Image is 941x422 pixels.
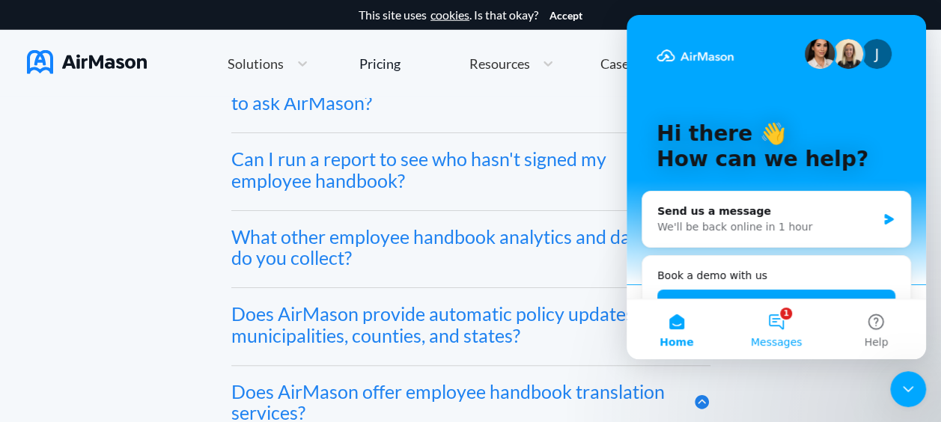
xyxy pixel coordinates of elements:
div: What other employee handbook analytics and data do you collect? [231,226,671,269]
span: Resources [469,57,529,70]
img: AirMason Logo [27,50,147,74]
div: Does AirMason provide automatic policy updates for municipalities, counties, and states? [231,303,671,346]
a: cookies [430,8,469,22]
a: Pricing [359,50,401,77]
div: Can I run a report to see who hasn't signed my employee handbook? [231,148,671,192]
iframe: Intercom live chat [890,371,926,407]
iframe: Intercom live chat [627,15,926,359]
span: Case Studies & FAQ [600,57,716,70]
button: Accept cookies [549,10,582,22]
span: Solutions [228,57,284,70]
div: Pricing [359,57,401,70]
